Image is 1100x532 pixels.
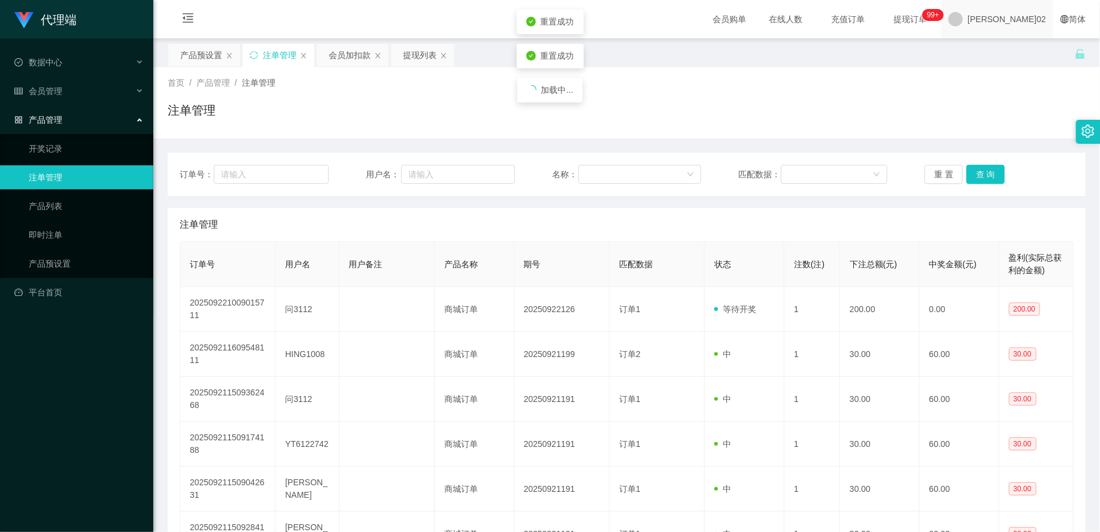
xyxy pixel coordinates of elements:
td: 1 [784,467,840,512]
span: 30.00 [1009,347,1037,361]
td: 20250921191 [514,467,610,512]
span: 用户名： [366,168,401,181]
input: 请输入 [214,165,328,184]
font: 简体 [1069,14,1086,24]
span: 用户名 [285,259,310,269]
td: 200.00 [840,287,920,332]
span: 注单管理 [242,78,275,87]
span: 重置成功 [541,51,574,61]
a: 注单管理 [29,165,144,189]
font: 中 [723,349,731,359]
a: 产品列表 [29,194,144,218]
td: 202509221009015711 [180,287,275,332]
i: 图标: sync [250,51,258,59]
td: 60.00 [920,422,999,467]
span: 下注总额(元) [850,259,897,269]
font: 中 [723,394,731,404]
td: 30.00 [840,332,920,377]
i: 图标： 向下 [687,171,694,179]
i: 图标： AppStore-O [14,116,23,124]
td: 商城订单 [435,467,514,512]
td: 20250921191 [514,422,610,467]
span: 30.00 [1009,437,1037,451]
span: 注数(注) [794,259,825,269]
span: 订单1 [619,394,641,404]
td: 1 [784,287,840,332]
span: 盈利(实际总获利的金额) [1009,253,1062,275]
font: 数据中心 [29,58,62,67]
a: 代理端 [14,14,77,24]
td: 商城订单 [435,377,514,422]
i: 图标： 向下 [873,171,880,179]
span: 30.00 [1009,482,1037,495]
td: 0.00 [920,287,999,332]
i: 图标： 关闭 [440,52,447,59]
span: 订单1 [619,304,641,314]
i: 图标： 关闭 [374,52,381,59]
span: 中奖金额(元) [929,259,977,269]
i: 图标： global [1060,15,1069,23]
font: 等待开奖 [723,304,756,314]
span: / [235,78,237,87]
span: 重置成功 [541,17,574,26]
i: 图标： 解锁 [1075,49,1086,59]
td: 60.00 [920,377,999,422]
font: 产品管理 [29,115,62,125]
span: 订单2 [619,349,641,359]
div: 注单管理 [263,44,296,66]
span: 订单1 [619,484,641,494]
a: 产品预设置 [29,252,144,276]
font: 在线人数 [769,14,802,24]
span: 产品名称 [444,259,478,269]
td: 1 [784,377,840,422]
i: 图标： check-circle-o [14,58,23,66]
input: 请输入 [401,165,515,184]
td: 问3112 [275,377,339,422]
i: 图标： 关闭 [226,52,233,59]
td: 202509211609548111 [180,332,275,377]
span: 首页 [168,78,184,87]
td: 20250922126 [514,287,610,332]
span: 加载中... [541,85,574,95]
i: 图标： menu-fold [168,1,208,39]
span: 订单号 [190,259,215,269]
span: 名称： [552,168,578,181]
span: 订单1 [619,439,641,449]
span: 订单号： [180,168,214,181]
td: 商城订单 [435,287,514,332]
span: / [189,78,192,87]
i: icon: loading [527,85,537,95]
span: 匹配数据 [619,259,653,269]
td: 1 [784,422,840,467]
td: [PERSON_NAME] [275,467,339,512]
td: 60.00 [920,332,999,377]
td: 30.00 [840,467,920,512]
sup: 1200 [922,9,944,21]
td: 20250921199 [514,332,610,377]
h1: 代理端 [41,1,77,39]
button: 重 置 [925,165,963,184]
button: 查 询 [966,165,1005,184]
font: 会员管理 [29,86,62,96]
img: logo.9652507e.png [14,12,34,29]
td: 60.00 [920,467,999,512]
td: 商城订单 [435,332,514,377]
i: 图标： 关闭 [300,52,307,59]
td: 1 [784,332,840,377]
td: 202509211509362468 [180,377,275,422]
span: 匹配数据： [738,168,781,181]
div: 产品预设置 [180,44,222,66]
a: 即时注单 [29,223,144,247]
td: HING1008 [275,332,339,377]
a: 开奖记录 [29,137,144,161]
i: 图标： table [14,87,23,95]
div: 会员加扣款 [329,44,371,66]
font: 提现订单 [893,14,927,24]
span: 产品管理 [196,78,230,87]
i: 图标：check-circle [526,17,536,26]
i: 图标： 设置 [1081,125,1095,138]
td: 202509211509042631 [180,467,275,512]
h1: 注单管理 [168,101,216,119]
font: 充值订单 [831,14,865,24]
td: 商城订单 [435,422,514,467]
